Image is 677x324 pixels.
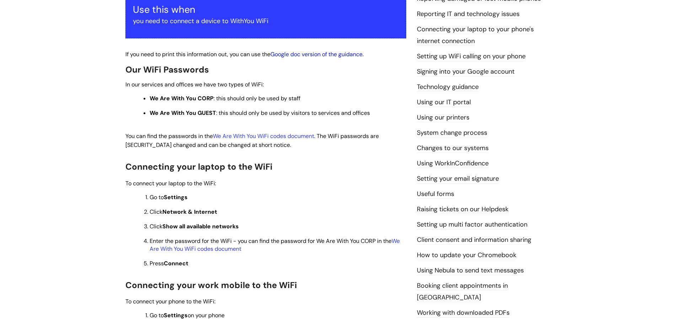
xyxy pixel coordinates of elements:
a: Setting up multi factor authentication [417,220,527,229]
a: Client consent and information sharing [417,235,531,245]
a: How to update your Chromebook [417,251,516,260]
span: Click [150,208,217,216]
a: Changes to our systems [417,144,489,153]
a: Raising tickets on our Helpdesk [417,205,509,214]
span: Enter the password for the WiFi - you can find the password for We Are With You CORP in the [150,237,400,253]
a: Technology guidance [417,83,479,92]
a: Using our IT portal [417,98,471,107]
a: Connecting your laptop to your phone's internet connection [417,25,534,46]
span: Go to [150,193,188,201]
p: you need to connect a device to WithYou WiFi [133,15,399,27]
a: System change process [417,128,487,138]
strong: Settings [164,312,188,319]
a: We Are With You WiFi codes document [150,237,400,253]
a: Reporting IT and technology issues [417,10,520,19]
strong: Connect [164,260,188,267]
a: Setting up WiFi calling on your phone [417,52,526,61]
a: Setting your email signature [417,174,499,184]
h3: Use this when [133,4,399,15]
span: Click [150,223,239,230]
span: : this should only be used by staff [150,95,300,102]
span: Connecting your work mobile to the WiFi [125,280,297,291]
strong: Show all available networks [162,223,239,230]
span: To connect your phone to the WiFi: [125,298,215,305]
a: Using WorkInConfidence [417,159,489,168]
strong: Network & Internet [162,208,217,216]
a: Using our printers [417,113,469,122]
a: Using Nebula to send text messages [417,266,524,275]
span: In our services and offices we have two types of WiFi: [125,81,264,88]
span: Press [150,260,188,267]
a: Signing into your Google account [417,67,515,76]
span: You can find the passwords in the . The WiFi passwords are [SECURITY_DATA] changed and can be cha... [125,132,379,149]
span: : this should only be used by visitors to services and offices [150,109,370,117]
a: Useful forms [417,190,454,199]
span: If you need to print this information out, you can use the . [125,51,364,58]
span: Go to on your phone [150,312,225,319]
a: Booking client appointments in [GEOGRAPHIC_DATA] [417,281,508,302]
strong: We Are With You CORP [150,95,214,102]
a: Working with downloaded PDFs [417,308,510,318]
a: Google doc version of the guidance [270,51,362,58]
strong: Settings [164,193,188,201]
span: Connecting your laptop to the WiFi [125,161,273,172]
span: To connect your laptop to the WiFi: [125,180,216,187]
a: We Are With You WiFi codes document [213,132,314,140]
span: Our WiFi Passwords [125,64,209,75]
strong: We Are With You GUEST [150,109,216,117]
